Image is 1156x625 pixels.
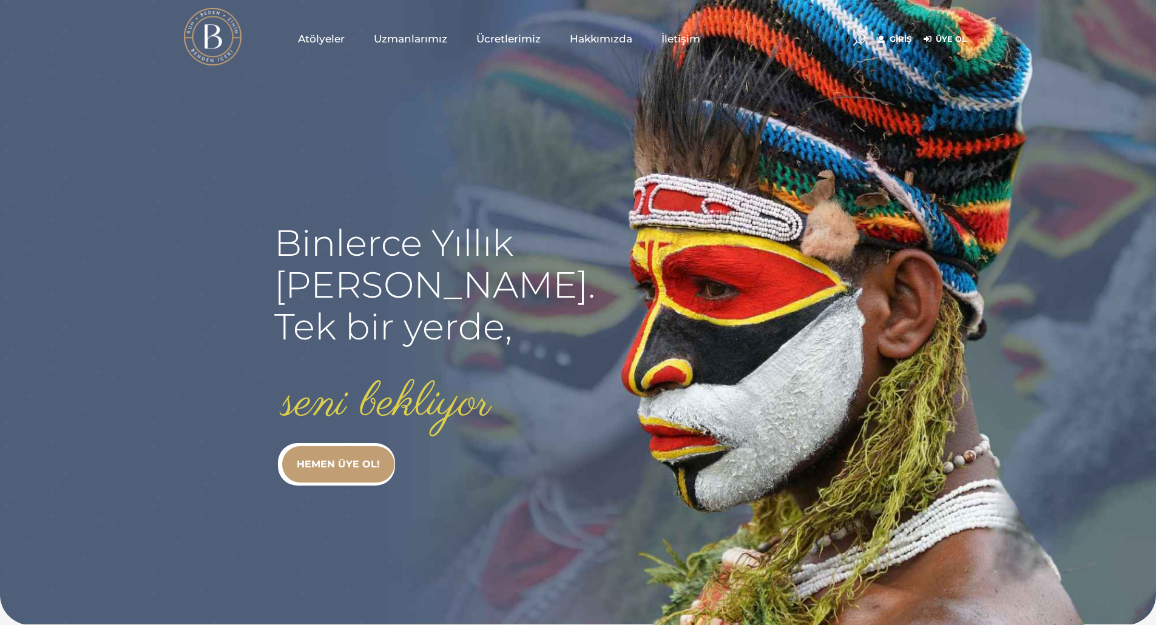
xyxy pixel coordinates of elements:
[924,32,967,47] a: Üye Ol
[476,32,541,46] span: Ücretlerimiz
[661,32,700,46] span: İletişim
[462,8,555,69] a: Ücretlerimiz
[184,8,242,65] img: light logo
[555,8,647,69] a: Hakkımızda
[647,8,715,69] a: İletişim
[298,32,345,46] span: Atölyeler
[282,446,394,483] a: HEMEN ÜYE OL!
[374,32,447,46] span: Uzmanlarımız
[570,32,632,46] span: Hakkımızda
[283,8,359,69] a: Atölyeler
[274,222,595,347] rs-layer: Binlerce Yıllık [PERSON_NAME]. Tek bir yerde,
[282,377,491,430] rs-layer: seni bekliyor
[359,8,462,69] a: Uzmanlarımız
[877,32,911,47] a: Giriş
